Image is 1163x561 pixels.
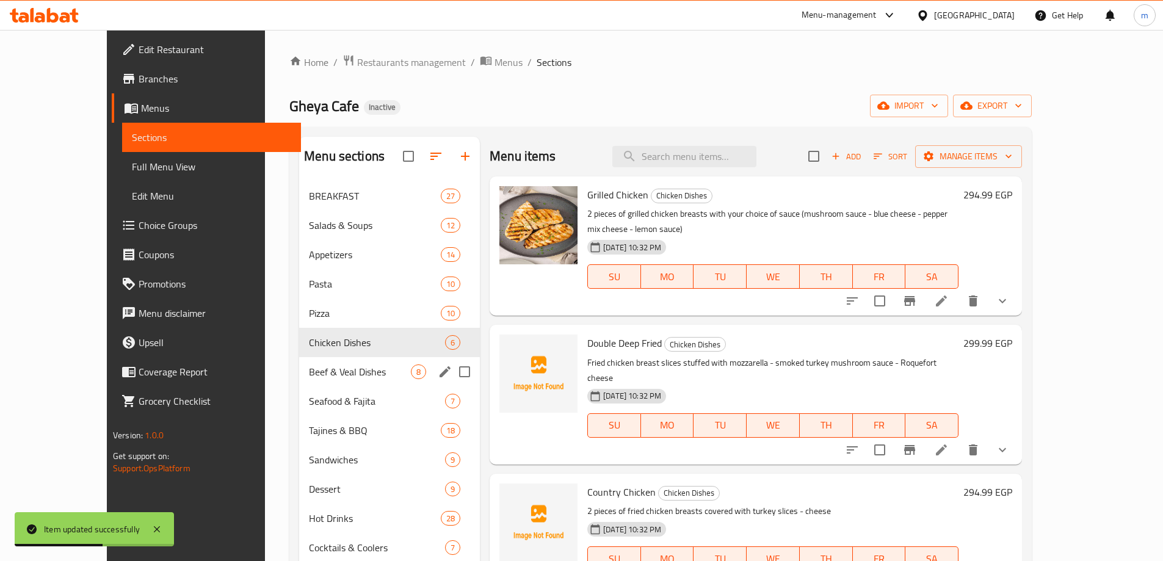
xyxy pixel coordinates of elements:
[441,306,460,320] div: items
[805,416,848,434] span: TH
[587,413,641,438] button: SU
[132,189,291,203] span: Edit Menu
[441,425,460,436] span: 18
[299,299,480,328] div: Pizza10
[445,394,460,408] div: items
[112,386,301,416] a: Grocery Checklist
[364,102,400,112] span: Inactive
[963,483,1012,501] h6: 294.99 EGP
[537,55,571,70] span: Sections
[747,264,800,289] button: WE
[490,147,556,165] h2: Menu items
[698,268,742,286] span: TU
[658,486,720,501] div: Chicken Dishes
[752,416,795,434] span: WE
[915,145,1022,168] button: Manage items
[446,542,460,554] span: 7
[641,264,694,289] button: MO
[299,240,480,269] div: Appetizers14
[333,55,338,70] li: /
[139,335,291,350] span: Upsell
[800,413,853,438] button: TH
[446,483,460,495] span: 9
[112,35,301,64] a: Edit Restaurant
[958,435,988,465] button: delete
[299,357,480,386] div: Beef & Veal Dishes8edit
[299,474,480,504] div: Dessert9
[587,483,656,501] span: Country Chicken
[441,511,460,526] div: items
[905,413,958,438] button: SA
[664,337,726,352] div: Chicken Dishes
[905,264,958,289] button: SA
[895,435,924,465] button: Branch-specific-item
[309,364,411,379] span: Beef & Veal Dishes
[309,423,441,438] div: Tajines & BBQ
[122,152,301,181] a: Full Menu View
[309,218,441,233] span: Salads & Soups
[309,394,445,408] span: Seafood & Fajita
[411,364,426,379] div: items
[309,247,441,262] span: Appetizers
[446,454,460,466] span: 9
[299,328,480,357] div: Chicken Dishes6
[309,306,441,320] span: Pizza
[867,437,893,463] span: Select to update
[441,220,460,231] span: 12
[112,211,301,240] a: Choice Groups
[112,328,301,357] a: Upsell
[289,54,1032,70] nav: breadcrumb
[641,413,694,438] button: MO
[299,504,480,533] div: Hot Drinks28
[446,396,460,407] span: 7
[805,268,848,286] span: TH
[112,299,301,328] a: Menu disclaimer
[309,189,441,203] div: BREAKFAST
[963,98,1022,114] span: export
[587,264,641,289] button: SU
[139,218,291,233] span: Choice Groups
[480,54,523,70] a: Menus
[651,189,712,203] span: Chicken Dishes
[441,278,460,290] span: 10
[132,130,291,145] span: Sections
[304,147,385,165] h2: Menu sections
[299,416,480,445] div: Tajines & BBQ18
[934,443,949,457] a: Edit menu item
[593,416,636,434] span: SU
[499,335,578,413] img: Double Deep Fried
[747,413,800,438] button: WE
[598,390,666,402] span: [DATE] 10:32 PM
[587,206,958,237] p: 2 pieces of grilled chicken breasts with your choice of sauce (mushroom sauce - blue cheese - pep...
[139,277,291,291] span: Promotions
[139,42,291,57] span: Edit Restaurant
[495,55,523,70] span: Menus
[441,277,460,291] div: items
[499,186,578,264] img: Grilled Chicken
[446,337,460,349] span: 6
[598,524,666,535] span: [DATE] 10:32 PM
[309,335,445,350] span: Chicken Dishes
[988,435,1017,465] button: show more
[853,264,906,289] button: FR
[299,211,480,240] div: Salads & Soups12
[44,523,140,536] div: Item updated successfully
[827,147,866,166] button: Add
[113,460,190,476] a: Support.OpsPlatform
[587,186,648,204] span: Grilled Chicken
[830,150,863,164] span: Add
[309,511,441,526] span: Hot Drinks
[646,268,689,286] span: MO
[289,55,328,70] a: Home
[527,55,532,70] li: /
[874,150,907,164] span: Sort
[958,286,988,316] button: delete
[802,8,877,23] div: Menu-management
[934,9,1015,22] div: [GEOGRAPHIC_DATA]
[309,482,445,496] span: Dessert
[870,95,948,117] button: import
[598,242,666,253] span: [DATE] 10:32 PM
[587,334,662,352] span: Double Deep Fried
[853,413,906,438] button: FR
[838,435,867,465] button: sort-choices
